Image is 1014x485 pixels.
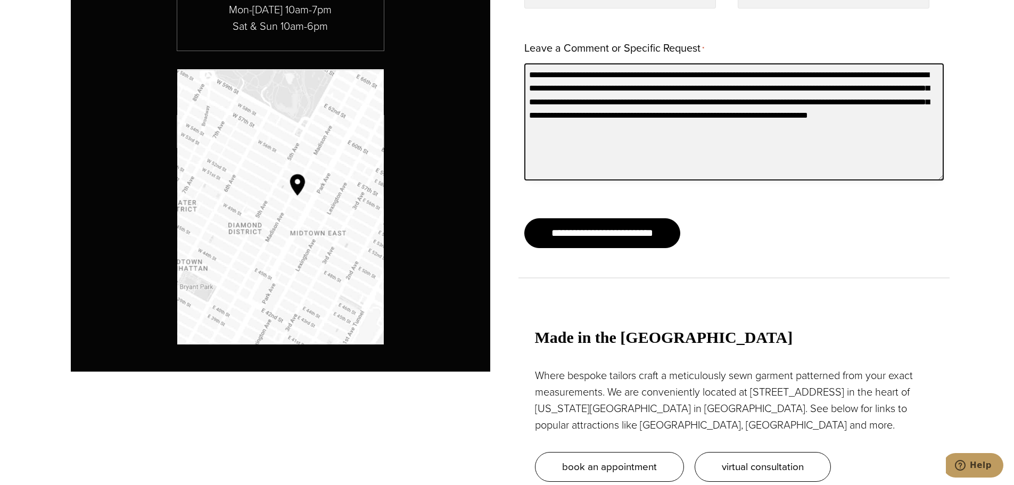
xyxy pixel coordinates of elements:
[535,328,793,346] strong: Made in the [GEOGRAPHIC_DATA]
[695,452,831,482] a: virtual consultation
[177,2,384,35] p: Mon-[DATE] 10am-7pm Sat & Sun 10am-6pm
[562,459,657,474] span: book an appointment
[722,459,804,474] span: virtual consultation
[177,69,384,344] img: Google map with pin showing Alan David location at Madison Avenue & 53rd Street NY
[535,367,933,433] p: Where bespoke tailors craft a meticulously sewn garment patterned from your exact measurements. W...
[524,38,704,59] label: Leave a Comment or Specific Request
[177,69,384,344] a: Map to Alan David Custom
[946,453,1003,480] iframe: Opens a widget where you can chat to one of our agents
[535,452,684,482] a: book an appointment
